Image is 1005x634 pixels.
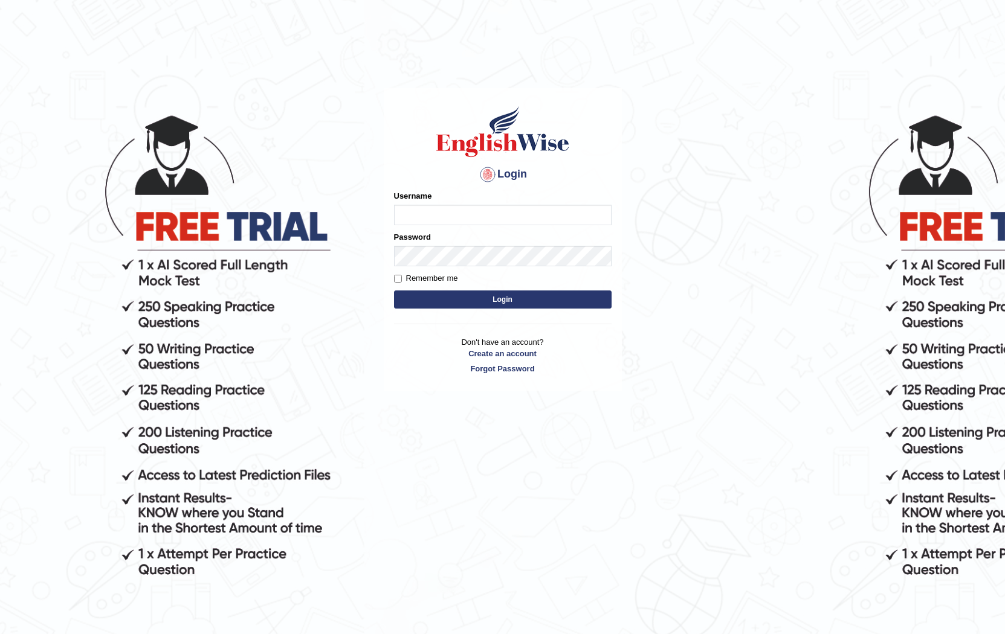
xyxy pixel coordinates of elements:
[394,290,612,309] button: Login
[394,165,612,184] h4: Login
[394,272,458,284] label: Remember me
[394,231,431,243] label: Password
[394,336,612,374] p: Don't have an account?
[394,348,612,359] a: Create an account
[394,275,402,283] input: Remember me
[394,190,432,202] label: Username
[394,363,612,374] a: Forgot Password
[434,104,572,159] img: Logo of English Wise sign in for intelligent practice with AI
